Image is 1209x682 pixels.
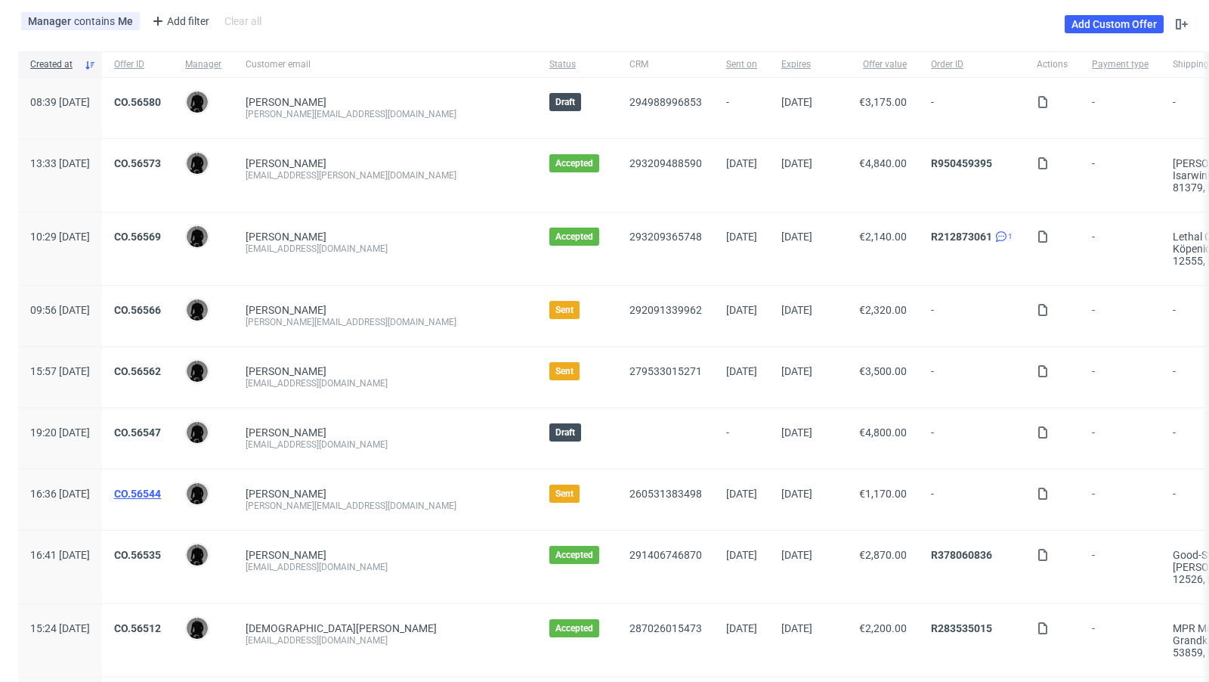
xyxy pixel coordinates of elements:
span: 15:57 [DATE] [30,365,90,377]
a: 260531383498 [629,488,702,500]
a: [PERSON_NAME] [246,549,326,561]
a: CO.56547 [114,426,161,439]
a: CO.56566 [114,304,161,316]
span: - [1092,304,1149,328]
span: 10:29 [DATE] [30,231,90,243]
div: [EMAIL_ADDRESS][DOMAIN_NAME] [246,561,525,573]
a: CO.56562 [114,365,161,377]
img: Dawid Urbanowicz [187,153,208,174]
span: Sent [555,365,574,377]
span: [DATE] [726,231,757,243]
a: [PERSON_NAME] [246,365,326,377]
span: €2,870.00 [859,549,907,561]
span: contains [74,15,118,27]
span: [DATE] [781,622,812,634]
span: - [1092,157,1149,194]
a: CO.56512 [114,622,161,634]
span: - [931,426,1013,451]
span: [DATE] [781,426,812,439]
a: CO.56535 [114,549,161,561]
span: [DATE] [781,96,812,108]
span: - [1092,488,1149,512]
span: Customer email [246,58,525,71]
img: Dawid Urbanowicz [187,618,208,639]
a: CO.56580 [114,96,161,108]
span: [DATE] [726,365,757,377]
a: [PERSON_NAME] [246,157,326,169]
span: Sent [555,488,574,500]
span: Payment type [1092,58,1149,71]
span: €2,320.00 [859,304,907,316]
span: [DATE] [726,157,757,169]
a: 292091339962 [629,304,702,316]
span: [DATE] [781,231,812,243]
div: [EMAIL_ADDRESS][DOMAIN_NAME] [246,439,525,451]
span: [DATE] [781,488,812,500]
span: - [1092,96,1149,120]
span: - [1092,549,1149,585]
span: - [931,304,1013,328]
span: 13:33 [DATE] [30,157,90,169]
span: Accepted [555,231,593,243]
div: [EMAIL_ADDRESS][DOMAIN_NAME] [246,377,525,389]
span: - [931,365,1013,389]
span: - [1092,365,1149,389]
a: R212873061 [931,231,992,243]
span: Accepted [555,622,593,634]
span: [DATE] [781,365,812,377]
img: Dawid Urbanowicz [187,483,208,504]
a: R950459395 [931,157,992,169]
img: Dawid Urbanowicz [187,361,208,382]
span: [DATE] [726,488,757,500]
span: - [1092,622,1149,659]
a: R378060836 [931,549,992,561]
span: 16:41 [DATE] [30,549,90,561]
span: 15:24 [DATE] [30,622,90,634]
span: Draft [555,96,575,108]
span: Draft [555,426,575,439]
span: Status [549,58,605,71]
a: CO.56544 [114,488,161,500]
img: Dawid Urbanowicz [187,91,208,113]
span: - [1092,231,1149,267]
a: [DEMOGRAPHIC_DATA][PERSON_NAME] [246,622,437,634]
a: [PERSON_NAME] [246,304,326,316]
div: Me [118,15,133,27]
div: [EMAIL_ADDRESS][DOMAIN_NAME] [246,634,525,646]
div: Clear all [221,11,264,32]
span: - [931,488,1013,512]
a: [PERSON_NAME] [246,426,326,439]
a: 287026015473 [629,622,702,634]
a: Add Custom Offer [1065,15,1164,33]
div: [EMAIL_ADDRESS][PERSON_NAME][DOMAIN_NAME] [246,169,525,181]
span: Manager [185,58,221,71]
a: 291406746870 [629,549,702,561]
div: [PERSON_NAME][EMAIL_ADDRESS][DOMAIN_NAME] [246,500,525,512]
span: Expires [781,58,812,71]
span: Offer value [836,58,907,71]
a: CO.56573 [114,157,161,169]
a: 293209488590 [629,157,702,169]
img: Dawid Urbanowicz [187,544,208,566]
a: 1 [992,231,1013,243]
a: R283535015 [931,622,992,634]
span: 09:56 [DATE] [30,304,90,316]
span: Accepted [555,157,593,169]
span: Offer ID [114,58,161,71]
img: Dawid Urbanowicz [187,422,208,443]
span: - [726,96,757,120]
a: [PERSON_NAME] [246,488,326,500]
span: Created at [30,58,78,71]
span: €1,170.00 [859,488,907,500]
span: Sent [555,304,574,316]
span: €3,175.00 [859,96,907,108]
span: CRM [629,58,702,71]
span: 16:36 [DATE] [30,488,90,500]
div: [EMAIL_ADDRESS][DOMAIN_NAME] [246,243,525,255]
span: - [931,96,1013,120]
a: 279533015271 [629,365,702,377]
span: €2,140.00 [859,231,907,243]
span: [DATE] [726,304,757,316]
a: [PERSON_NAME] [246,231,326,243]
img: Dawid Urbanowicz [187,226,208,247]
